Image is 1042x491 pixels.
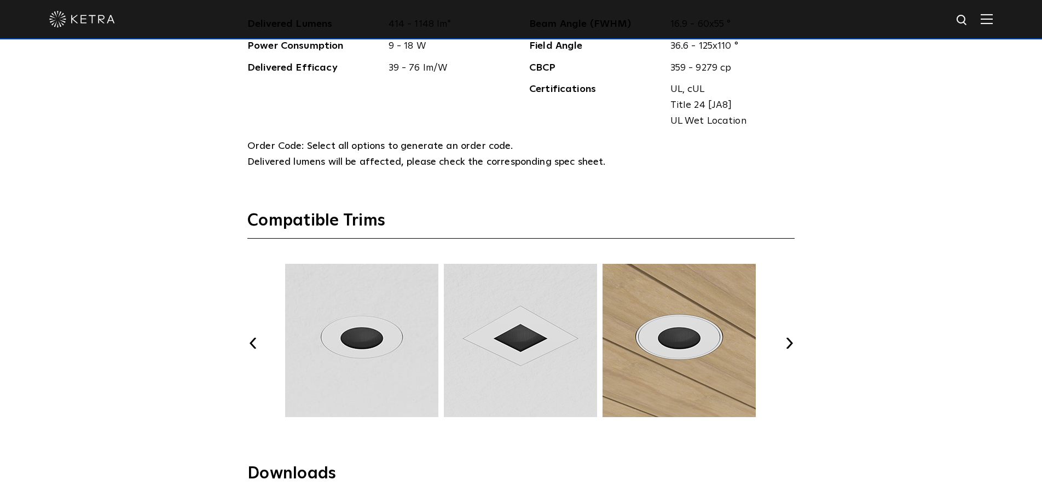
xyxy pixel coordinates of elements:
[247,157,606,167] span: Delivered lumens will be affected, please check the corresponding spec sheet.
[247,60,380,76] span: Delivered Efficacy
[442,264,599,417] img: TRM195.jpg
[956,14,969,27] img: search icon
[247,338,258,349] button: Previous
[380,38,513,54] span: 9 - 18 W
[529,38,662,54] span: Field Angle
[529,60,662,76] span: CBCP
[662,60,795,76] span: 359 - 9279 cp
[670,97,787,113] span: Title 24 [JA8]
[247,210,795,239] h3: Compatible Trims
[670,82,787,97] span: UL, cUL
[981,14,993,24] img: Hamburger%20Nav.svg
[529,82,662,129] span: Certifications
[601,264,757,417] img: TRM245.jpg
[283,264,440,417] img: TRM145.jpg
[307,141,513,151] span: Select all options to generate an order code.
[247,141,304,151] span: Order Code:
[247,38,380,54] span: Power Consumption
[670,113,787,129] span: UL Wet Location
[49,11,115,27] img: ketra-logo-2019-white
[380,60,513,76] span: 39 - 76 lm/W
[662,38,795,54] span: 36.6 - 125x110 °
[784,338,795,349] button: Next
